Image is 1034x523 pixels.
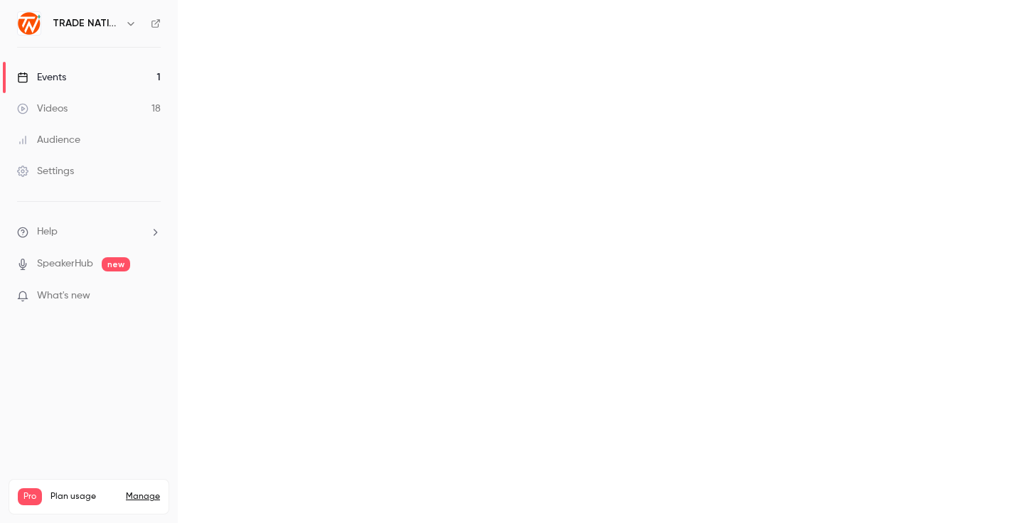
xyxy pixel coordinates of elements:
img: TRADE NATION [18,12,41,35]
iframe: Noticeable Trigger [144,290,161,303]
h6: TRADE NATION [53,16,119,31]
a: SpeakerHub [37,257,93,271]
div: Audience [17,133,80,147]
span: Pro [18,488,42,505]
span: Help [37,225,58,239]
a: Manage [126,491,160,502]
li: help-dropdown-opener [17,225,161,239]
span: new [102,257,130,271]
div: Events [17,70,66,85]
span: Plan usage [50,491,117,502]
span: What's new [37,289,90,303]
div: Videos [17,102,68,116]
div: Settings [17,164,74,178]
